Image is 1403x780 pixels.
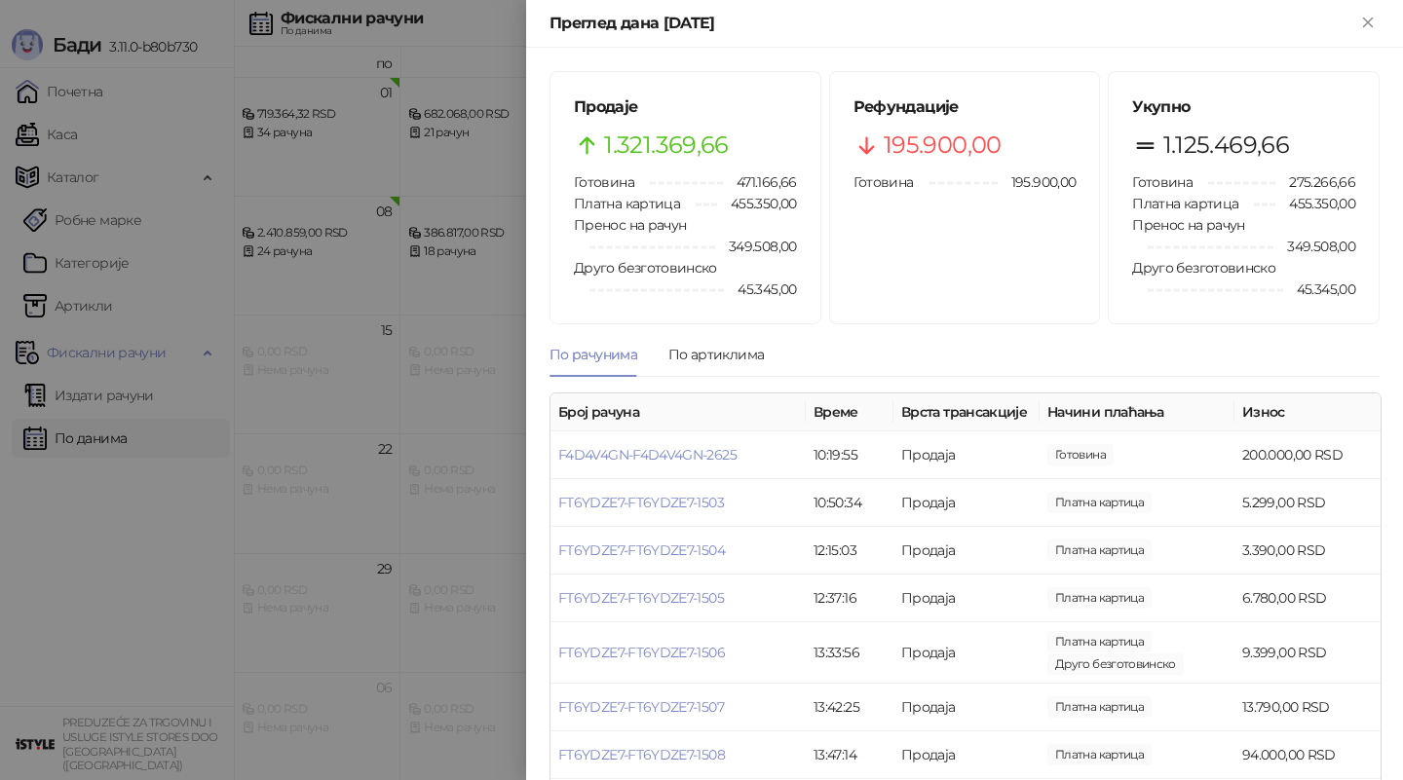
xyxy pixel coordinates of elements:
[806,393,893,431] th: Време
[1356,12,1380,35] button: Close
[558,494,724,511] a: FT6YDZE7-FT6YDZE7-1503
[574,95,797,119] h5: Продаје
[893,527,1040,575] td: Продаја
[1234,684,1381,731] td: 13.790,00 RSD
[574,259,717,277] span: Друго безготовинско
[1132,173,1193,191] span: Готовина
[1273,236,1355,257] span: 349.508,00
[806,527,893,575] td: 12:15:03
[558,746,725,763] a: FT6YDZE7-FT6YDZE7-1508
[893,731,1040,779] td: Продаја
[806,731,893,779] td: 13:47:14
[1132,216,1244,234] span: Пренос на рачун
[1132,95,1355,119] h5: Укупно
[1234,731,1381,779] td: 94.000,00 RSD
[574,195,680,212] span: Платна картица
[1047,492,1152,513] span: 5.299,00
[604,127,728,164] span: 1.321.369,66
[558,644,725,661] a: FT6YDZE7-FT6YDZE7-1506
[1275,193,1355,214] span: 455.350,00
[1283,279,1355,300] span: 45.345,00
[558,589,724,607] a: FT6YDZE7-FT6YDZE7-1505
[1234,575,1381,622] td: 6.780,00 RSD
[806,622,893,684] td: 13:33:56
[574,173,634,191] span: Готовина
[1047,653,1184,675] span: 2.745,00
[893,479,1040,527] td: Продаја
[717,193,797,214] span: 455.350,00
[806,684,893,731] td: 13:42:25
[893,622,1040,684] td: Продаја
[1047,696,1152,718] span: 13.790,00
[1047,631,1152,652] span: 6.654,00
[893,684,1040,731] td: Продаја
[806,479,893,527] td: 10:50:34
[550,393,806,431] th: Број рачуна
[724,279,796,300] span: 45.345,00
[1040,393,1234,431] th: Начини плаћања
[558,446,737,464] a: F4D4V4GN-F4D4V4GN-2625
[715,236,797,257] span: 349.508,00
[853,95,1077,119] h5: Рефундације
[884,127,1002,164] span: 195.900,00
[893,431,1040,479] td: Продаја
[1234,393,1381,431] th: Износ
[1275,171,1355,193] span: 275.266,66
[723,171,797,193] span: 471.166,66
[1163,127,1289,164] span: 1.125.469,66
[1047,587,1152,609] span: 6.780,00
[1234,479,1381,527] td: 5.299,00 RSD
[1132,259,1275,277] span: Друго безготовинско
[998,171,1077,193] span: 195.900,00
[1234,527,1381,575] td: 3.390,00 RSD
[1234,431,1381,479] td: 200.000,00 RSD
[1047,744,1152,765] span: 94.000,00
[893,393,1040,431] th: Врста трансакције
[1234,622,1381,684] td: 9.399,00 RSD
[558,541,725,559] a: FT6YDZE7-FT6YDZE7-1504
[550,12,1356,35] div: Преглед дана [DATE]
[550,344,637,365] div: По рачунима
[893,575,1040,622] td: Продаја
[1047,444,1114,465] span: 200.000,00
[558,698,724,716] a: FT6YDZE7-FT6YDZE7-1507
[1132,195,1238,212] span: Платна картица
[1047,539,1152,561] span: 3.390,00
[668,344,764,365] div: По артиклима
[574,216,686,234] span: Пренос на рачун
[806,575,893,622] td: 12:37:16
[853,173,914,191] span: Готовина
[806,431,893,479] td: 10:19:55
